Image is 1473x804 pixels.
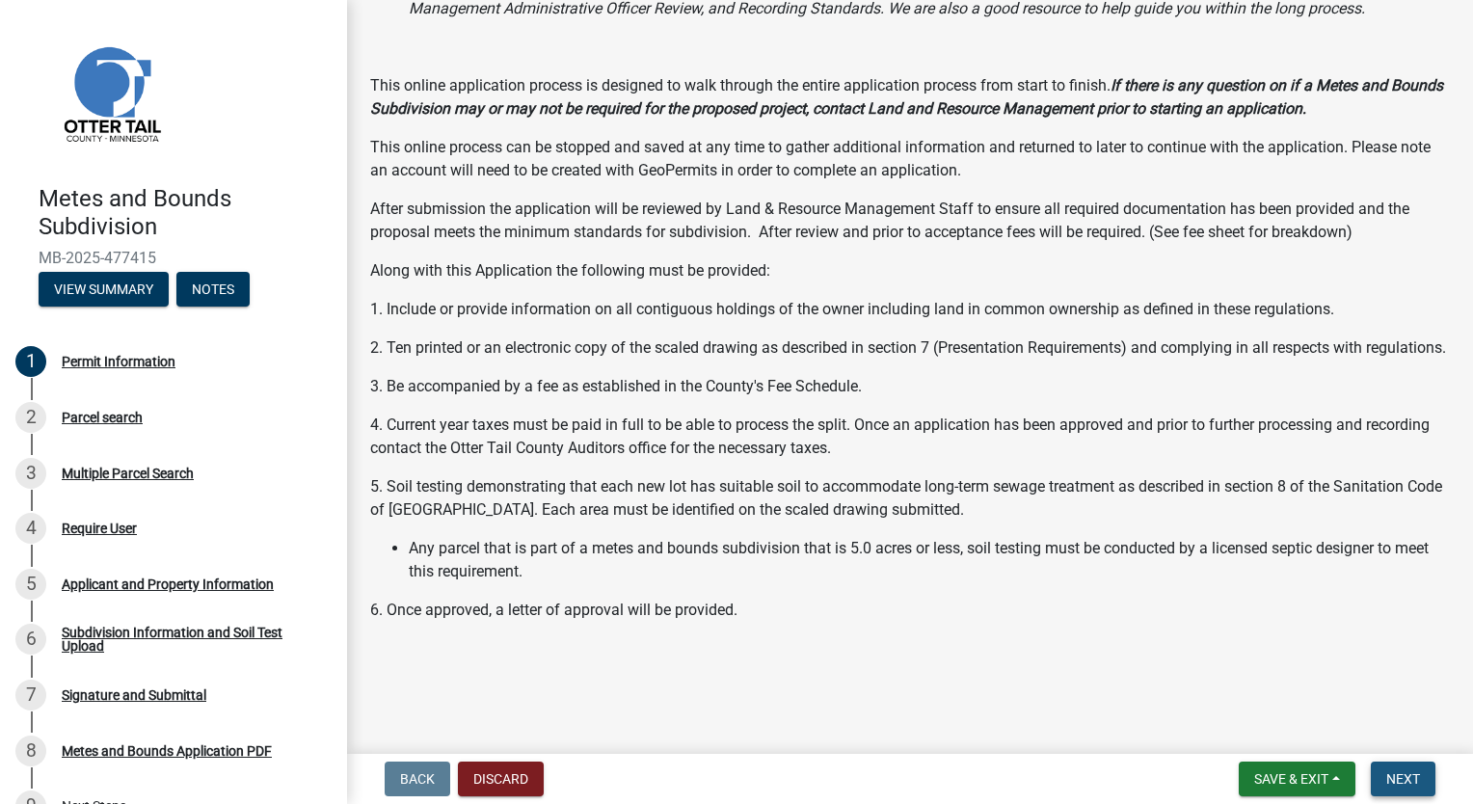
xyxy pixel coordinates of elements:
[458,762,544,796] button: Discard
[370,76,1443,118] strong: If there is any question on if a Metes and Bounds Subdivision may or may not be required for the ...
[15,513,46,544] div: 4
[39,282,169,298] wm-modal-confirm: Summary
[370,414,1450,460] p: 4. Current year taxes must be paid in full to be able to process the split. Once an application h...
[176,282,250,298] wm-modal-confirm: Notes
[62,688,206,702] div: Signature and Submittal
[62,577,274,591] div: Applicant and Property Information
[62,522,137,535] div: Require User
[1386,771,1420,787] span: Next
[15,346,46,377] div: 1
[39,272,169,307] button: View Summary
[400,771,435,787] span: Back
[39,249,308,267] span: MB-2025-477415
[39,185,332,241] h4: Metes and Bounds Subdivision
[62,467,194,480] div: Multiple Parcel Search
[370,336,1450,360] p: 2. Ten printed or an electronic copy of the scaled drawing as described in section 7 (Presentatio...
[385,762,450,796] button: Back
[370,599,1450,622] p: 6. Once approved, a letter of approval will be provided.
[370,259,1450,282] p: Along with this Application the following must be provided:
[1239,762,1355,796] button: Save & Exit
[62,626,316,653] div: Subdivision Information and Soil Test Upload
[370,198,1450,244] p: After submission the application will be reviewed by Land & Resource Management Staff to ensure a...
[15,736,46,766] div: 8
[15,458,46,489] div: 3
[370,136,1450,182] p: This online process can be stopped and saved at any time to gather additional information and ret...
[15,402,46,433] div: 2
[39,20,183,165] img: Otter Tail County, Minnesota
[62,355,175,368] div: Permit Information
[62,411,143,424] div: Parcel search
[370,375,1450,398] p: 3. Be accompanied by a fee as established in the County's Fee Schedule.
[409,537,1450,583] li: Any parcel that is part of a metes and bounds subdivision that is 5.0 acres or less, soil testing...
[15,569,46,600] div: 5
[370,475,1450,522] p: 5. Soil testing demonstrating that each new lot has suitable soil to accommodate long-term sewage...
[1254,771,1328,787] span: Save & Exit
[370,298,1450,321] p: 1. Include or provide information on all contiguous holdings of the owner including land in commo...
[15,624,46,655] div: 6
[370,74,1450,121] p: This online application process is designed to walk through the entire application process from s...
[62,744,272,758] div: Metes and Bounds Application PDF
[176,272,250,307] button: Notes
[1371,762,1435,796] button: Next
[15,680,46,710] div: 7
